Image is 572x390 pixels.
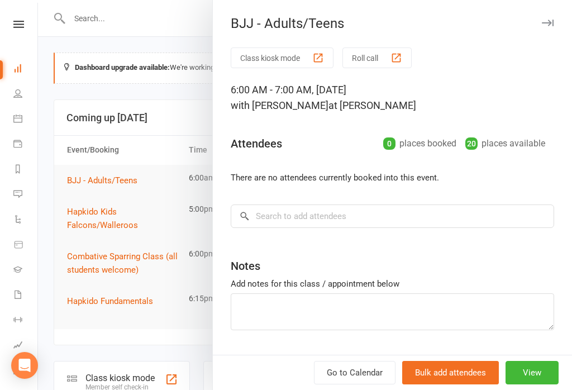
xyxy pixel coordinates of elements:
button: Bulk add attendees [402,361,499,384]
input: Search to add attendees [231,204,554,228]
div: 20 [465,137,478,150]
div: Open Intercom Messenger [11,352,38,379]
a: Product Sales [13,233,39,258]
div: 6:00 AM - 7:00 AM, [DATE] [231,82,554,113]
span: at [PERSON_NAME] [328,99,416,111]
div: BJJ - Adults/Teens [213,16,572,31]
a: People [13,82,39,107]
a: Go to Calendar [314,361,395,384]
li: There are no attendees currently booked into this event. [231,171,554,184]
div: places booked [383,136,456,151]
div: Attendees [231,136,282,151]
span: with [PERSON_NAME] [231,99,328,111]
button: Roll call [342,47,412,68]
a: Reports [13,158,39,183]
div: 0 [383,137,395,150]
div: places available [465,136,545,151]
a: Calendar [13,107,39,132]
button: View [506,361,559,384]
a: Assessments [13,334,39,359]
a: Dashboard [13,57,39,82]
a: Payments [13,132,39,158]
button: Class kiosk mode [231,47,333,68]
div: Notes [231,258,260,274]
div: Add notes for this class / appointment below [231,277,554,291]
